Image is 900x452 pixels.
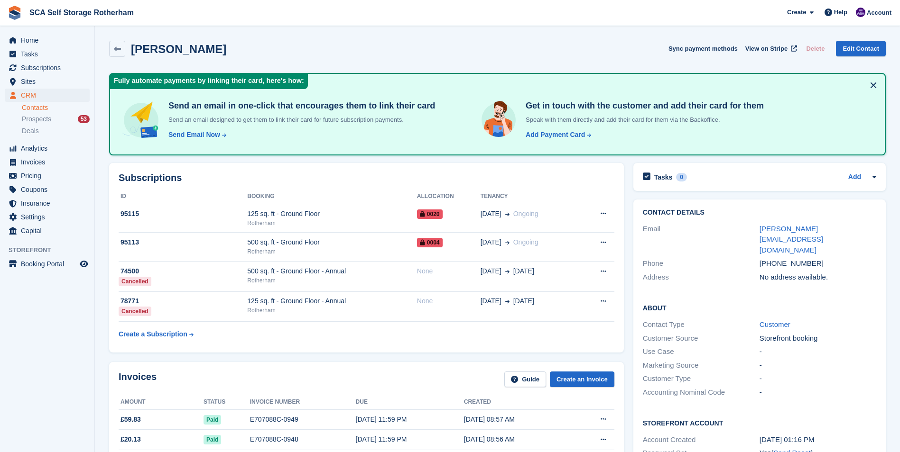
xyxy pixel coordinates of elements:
div: E707088C-0949 [250,415,356,425]
span: Home [21,34,78,47]
span: Analytics [21,142,78,155]
div: Rotherham [247,219,417,227]
span: Paid [204,415,221,425]
a: menu [5,169,90,182]
th: Booking [247,189,417,204]
h4: Get in touch with the customer and add their card for them [522,100,764,111]
div: Fully automate payments by linking their card, here's how: [110,74,308,89]
div: No address available. [760,272,876,283]
div: [DATE] 08:56 AM [464,434,572,444]
span: [DATE] [513,266,534,276]
a: menu [5,75,90,88]
h2: Storefront Account [643,418,876,427]
img: get-in-touch-e3e95b6451f4e49772a6039d3abdde126589d6f45a760754adfa51be33bf0f70.svg [479,100,518,139]
th: Due [356,395,464,410]
span: Coupons [21,183,78,196]
h2: Contact Details [643,209,876,217]
span: 0020 [417,209,443,219]
a: menu [5,197,90,210]
div: [PHONE_NUMBER] [760,258,876,269]
div: 500 sq. ft - Ground Floor [247,237,417,247]
a: menu [5,34,90,47]
div: None [417,296,481,306]
span: Settings [21,210,78,224]
p: Send an email designed to get them to link their card for future subscription payments. [165,115,435,125]
a: Preview store [78,258,90,270]
th: Amount [119,395,204,410]
a: menu [5,224,90,237]
a: menu [5,155,90,169]
div: Storefront booking [760,333,876,344]
span: Help [834,8,847,17]
a: SCA Self Storage Rotherham [26,5,138,20]
div: [DATE] 01:16 PM [760,434,876,445]
span: Capital [21,224,78,237]
div: [DATE] 11:59 PM [356,434,464,444]
a: menu [5,257,90,271]
span: Prospects [22,115,51,124]
a: menu [5,47,90,61]
p: Speak with them directly and add their card for them via the Backoffice. [522,115,764,125]
a: Prospects 53 [22,114,90,124]
th: Allocation [417,189,481,204]
button: Delete [802,41,828,56]
img: send-email-b5881ef4c8f827a638e46e229e590028c7e36e3a6c99d2365469aff88783de13.svg [121,100,161,140]
div: 125 sq. ft - Ground Floor [247,209,417,219]
h2: Subscriptions [119,172,614,183]
div: Contact Type [643,319,760,330]
div: 74500 [119,266,247,276]
div: Rotherham [247,276,417,285]
th: ID [119,189,247,204]
span: Tasks [21,47,78,61]
a: [PERSON_NAME][EMAIL_ADDRESS][DOMAIN_NAME] [760,225,823,254]
span: Subscriptions [21,61,78,74]
a: Create a Subscription [119,325,194,343]
div: Cancelled [119,277,151,286]
span: [DATE] [481,237,501,247]
div: Cancelled [119,307,151,316]
img: Kelly Neesham [856,8,865,17]
span: Storefront [9,245,94,255]
div: 78771 [119,296,247,306]
div: 53 [78,115,90,123]
div: [DATE] 08:57 AM [464,415,572,425]
div: - [760,387,876,398]
div: - [760,360,876,371]
h2: [PERSON_NAME] [131,43,226,55]
div: [DATE] 11:59 PM [356,415,464,425]
div: Address [643,272,760,283]
a: Contacts [22,103,90,112]
div: - [760,373,876,384]
span: Pricing [21,169,78,182]
div: Marketing Source [643,360,760,371]
span: [DATE] [481,209,501,219]
div: 95113 [119,237,247,247]
div: Rotherham [247,247,417,256]
span: £59.83 [121,415,141,425]
div: Account Created [643,434,760,445]
div: Customer Type [643,373,760,384]
div: Customer Source [643,333,760,344]
span: Account [867,8,891,18]
div: Accounting Nominal Code [643,387,760,398]
span: Booking Portal [21,257,78,271]
div: 95115 [119,209,247,219]
h2: About [643,303,876,312]
a: Edit Contact [836,41,886,56]
div: 125 sq. ft - Ground Floor - Annual [247,296,417,306]
span: Paid [204,435,221,444]
a: Customer [760,320,790,328]
a: Create an Invoice [550,371,614,387]
span: View on Stripe [745,44,788,54]
img: stora-icon-8386f47178a22dfd0bd8f6a31ec36ba5ce8667c1dd55bd0f319d3a0aa187defe.svg [8,6,22,20]
th: Status [204,395,250,410]
div: Phone [643,258,760,269]
a: View on Stripe [742,41,799,56]
a: menu [5,210,90,224]
a: Add Payment Card [522,130,592,140]
h2: Invoices [119,371,157,387]
div: Create a Subscription [119,329,187,339]
th: Tenancy [481,189,580,204]
span: Ongoing [513,210,538,217]
a: Guide [504,371,546,387]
